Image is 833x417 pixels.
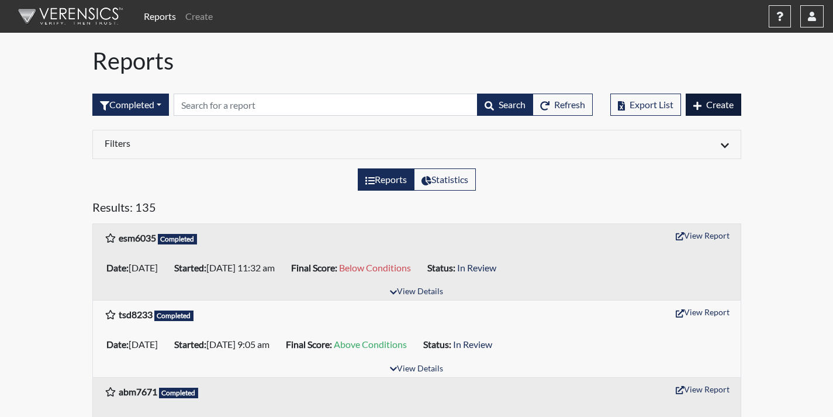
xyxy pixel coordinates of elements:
button: Refresh [533,94,593,116]
button: View Report [670,226,735,244]
span: Export List [630,99,673,110]
div: Click to expand/collapse filters [96,137,738,151]
span: Create [706,99,734,110]
span: Completed [154,311,194,321]
b: Started: [174,339,206,350]
a: Reports [139,5,181,28]
button: View Details [385,361,448,377]
input: Search by Registration ID, Interview Number, or Investigation Name. [174,94,478,116]
b: Final Score: [286,339,332,350]
li: [DATE] [102,259,170,277]
b: abm7671 [119,386,157,397]
button: Search [477,94,533,116]
h5: Results: 135 [92,200,741,219]
div: Filter by interview status [92,94,169,116]
li: [DATE] 9:05 am [170,335,281,354]
b: Status: [423,339,451,350]
li: [DATE] [102,335,170,354]
span: Refresh [554,99,585,110]
a: Create [181,5,217,28]
b: tsd8233 [119,309,153,320]
span: Completed [159,388,199,398]
span: Completed [158,234,198,244]
b: Status: [427,262,455,273]
label: View the list of reports [358,168,414,191]
button: Completed [92,94,169,116]
b: esm6035 [119,232,156,243]
span: Below Conditions [339,262,411,273]
span: Search [499,99,526,110]
b: Final Score: [291,262,337,273]
h6: Filters [105,137,408,149]
span: Above Conditions [334,339,407,350]
button: Create [686,94,741,116]
span: In Review [457,262,496,273]
button: View Details [385,284,448,300]
button: View Report [670,380,735,398]
li: [DATE] 11:32 am [170,259,286,277]
b: Date: [106,262,129,273]
span: In Review [453,339,492,350]
button: View Report [670,303,735,321]
h1: Reports [92,47,741,75]
b: Date: [106,339,129,350]
b: Started: [174,262,206,273]
label: View statistics about completed interviews [414,168,476,191]
button: Export List [610,94,681,116]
